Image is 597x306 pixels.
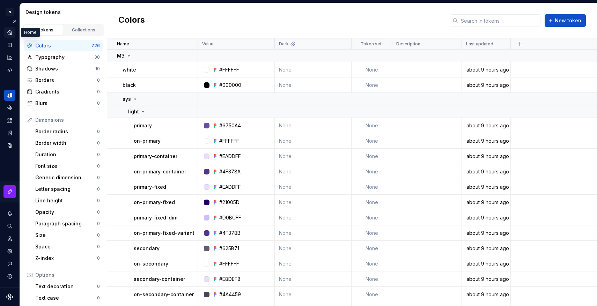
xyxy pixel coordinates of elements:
[4,102,15,113] div: Components
[35,65,95,72] div: Shadows
[35,294,97,301] div: Text case
[24,63,103,74] a: Shadows10
[97,100,100,106] div: 0
[10,16,20,26] button: Expand sidebar
[134,245,160,252] p: secondary
[1,5,18,20] button: N
[32,172,103,183] a: Generic dimension0
[462,66,510,73] div: about 9 hours ago
[32,207,103,218] a: Opacity0
[275,271,352,287] td: None
[6,8,14,16] div: N
[458,14,540,27] input: Search in tokens...
[4,258,15,269] button: Contact support
[462,276,510,283] div: about 9 hours ago
[95,66,100,72] div: 10
[35,220,97,227] div: Paragraph spacing
[66,27,101,33] div: Collections
[35,88,97,95] div: Gradients
[275,225,352,241] td: None
[4,221,15,232] div: Search ⌘K
[117,41,129,47] p: Name
[35,140,97,147] div: Border width
[462,199,510,206] div: about 9 hours ago
[97,295,100,301] div: 0
[219,199,239,206] div: #21005D
[4,208,15,219] div: Notifications
[219,82,241,89] div: #000000
[352,287,392,302] td: None
[97,284,100,289] div: 0
[462,245,510,252] div: about 9 hours ago
[32,241,103,252] a: Space0
[466,41,493,47] p: Last updated
[352,149,392,164] td: None
[219,260,239,267] div: #FFFFFF
[118,14,145,27] h2: Colors
[134,291,194,298] p: on-secondary-container
[32,281,103,292] a: Text decoration0
[462,230,510,237] div: about 9 hours ago
[35,128,97,135] div: Border radius
[35,197,97,204] div: Line height
[32,292,103,304] a: Text case0
[352,241,392,256] td: None
[35,42,91,49] div: Colors
[134,199,175,206] p: on-primary-fixed
[21,28,40,37] div: Home
[97,244,100,249] div: 0
[32,161,103,172] a: Font size0
[134,168,186,175] p: on-primary-container
[91,43,100,48] div: 726
[94,54,100,60] div: 30
[97,232,100,238] div: 0
[134,137,161,144] p: on-primary
[123,66,136,73] p: white
[219,230,241,237] div: #4F378B
[4,39,15,51] a: Documentation
[352,256,392,271] td: None
[352,210,392,225] td: None
[352,179,392,195] td: None
[35,271,100,278] div: Options
[279,41,289,47] p: Dark
[24,52,103,63] a: Typography30
[97,198,100,203] div: 0
[275,62,352,77] td: None
[134,260,168,267] p: on-secondary
[352,164,392,179] td: None
[32,253,103,264] a: Z-index0
[462,122,510,129] div: about 9 hours ago
[32,126,103,137] a: Border radius0
[24,86,103,97] a: Gradients0
[97,89,100,95] div: 0
[97,163,100,169] div: 0
[134,153,177,160] p: primary-container
[32,230,103,241] a: Size0
[97,175,100,180] div: 0
[462,137,510,144] div: about 9 hours ago
[97,77,100,83] div: 0
[275,256,352,271] td: None
[275,149,352,164] td: None
[219,291,241,298] div: #4A4459
[4,246,15,257] a: Settings
[352,133,392,149] td: None
[4,27,15,38] div: Home
[35,54,94,61] div: Typography
[97,221,100,226] div: 0
[352,77,392,93] td: None
[352,195,392,210] td: None
[97,255,100,261] div: 0
[4,233,15,244] div: Invite team
[352,271,392,287] td: None
[396,41,420,47] p: Description
[26,27,61,33] div: All tokens
[35,117,100,124] div: Dimensions
[4,115,15,126] a: Assets
[219,168,241,175] div: #4F378A
[462,184,510,191] div: about 9 hours ago
[32,137,103,149] a: Border width0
